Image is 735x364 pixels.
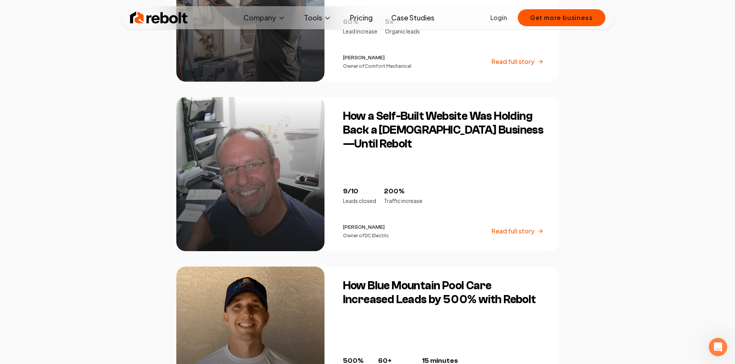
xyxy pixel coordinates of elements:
[492,226,534,236] p: Read full story
[237,10,292,25] button: Company
[343,233,389,239] p: Owner of DC Electric
[384,197,422,205] p: Traffic increase
[343,54,411,62] p: [PERSON_NAME]
[384,186,422,197] p: 200%
[709,338,727,356] iframe: Intercom live chat
[343,27,377,35] p: Lead increase
[518,9,605,26] button: Get more business
[490,13,507,22] a: Login
[343,109,544,151] h3: How a Self-Built Website Was Holding Back a [DEMOGRAPHIC_DATA] Business—Until Rebolt
[343,223,389,231] p: [PERSON_NAME]
[492,57,534,66] p: Read full story
[343,279,544,307] h3: How Blue Mountain Pool Care Increased Leads by 500% with Rebolt
[176,97,559,251] a: How a Self-Built Website Was Holding Back a 22-Year-Old Business—Until Rebolt How a Self-Built We...
[343,197,376,205] p: Leads closed
[130,10,188,25] img: Rebolt Logo
[344,10,379,25] a: Pricing
[385,27,420,35] p: Organic leads
[298,10,338,25] button: Tools
[343,63,411,69] p: Owner of Comfort Mechanical
[343,186,376,197] p: 9/10
[385,10,441,25] a: Case Studies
